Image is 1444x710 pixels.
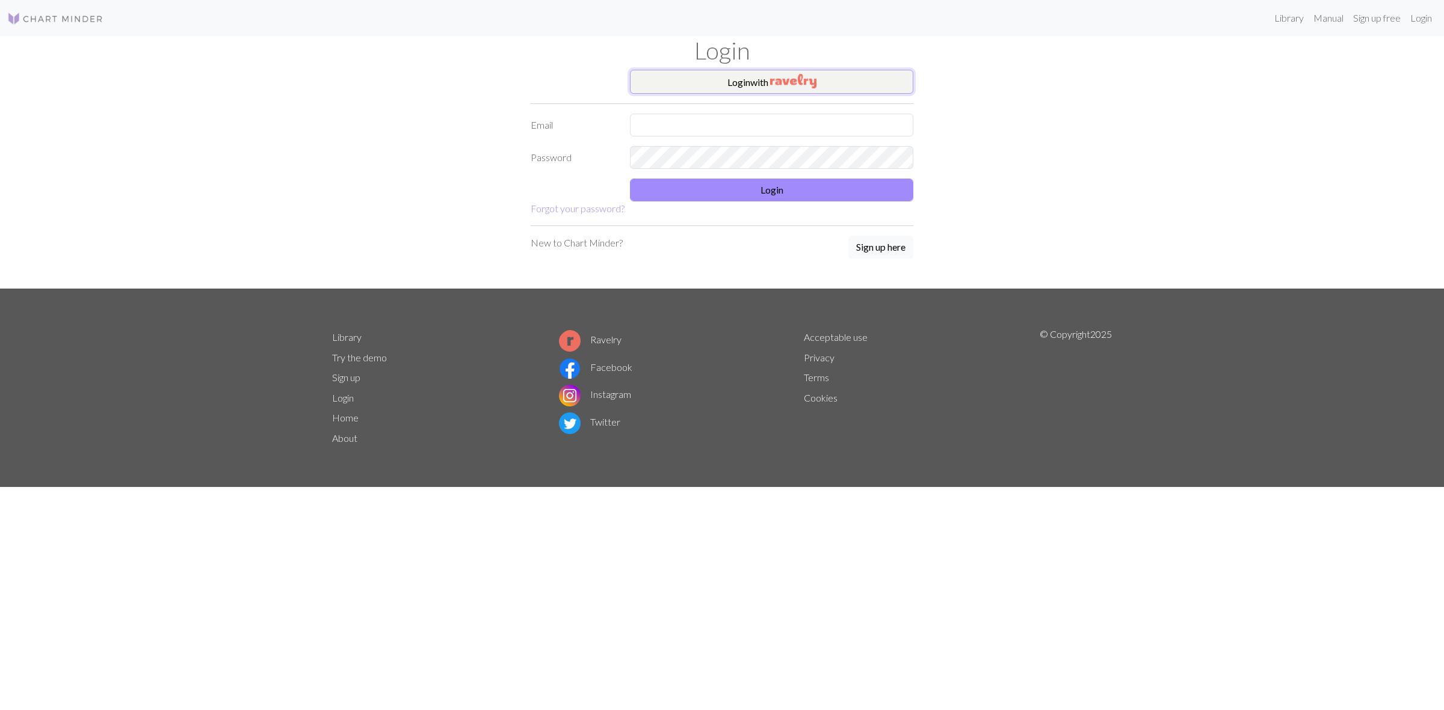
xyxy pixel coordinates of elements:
[332,432,357,444] a: About
[804,392,838,403] a: Cookies
[1040,327,1112,448] p: © Copyright 2025
[804,331,868,343] a: Acceptable use
[531,203,625,214] a: Forgot your password?
[559,388,631,400] a: Instagram
[332,412,359,423] a: Home
[848,236,913,260] a: Sign up here
[804,352,835,363] a: Privacy
[332,352,387,363] a: Try the demo
[559,334,622,345] a: Ravelry
[325,36,1119,65] h1: Login
[770,74,816,88] img: Ravelry
[531,236,623,250] p: New to Chart Minder?
[559,330,581,352] img: Ravelry logo
[559,412,581,434] img: Twitter logo
[332,372,360,383] a: Sign up
[332,392,354,403] a: Login
[559,385,581,406] img: Instagram logo
[332,331,362,343] a: Library
[630,70,913,94] button: Loginwith
[1348,6,1405,30] a: Sign up free
[523,114,623,136] label: Email
[848,236,913,259] button: Sign up here
[559,361,632,373] a: Facebook
[1309,6,1348,30] a: Manual
[559,416,620,427] a: Twitter
[630,179,913,201] button: Login
[523,146,623,169] label: Password
[1270,6,1309,30] a: Library
[559,358,581,379] img: Facebook logo
[1405,6,1437,30] a: Login
[804,372,829,383] a: Terms
[7,11,103,26] img: Logo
